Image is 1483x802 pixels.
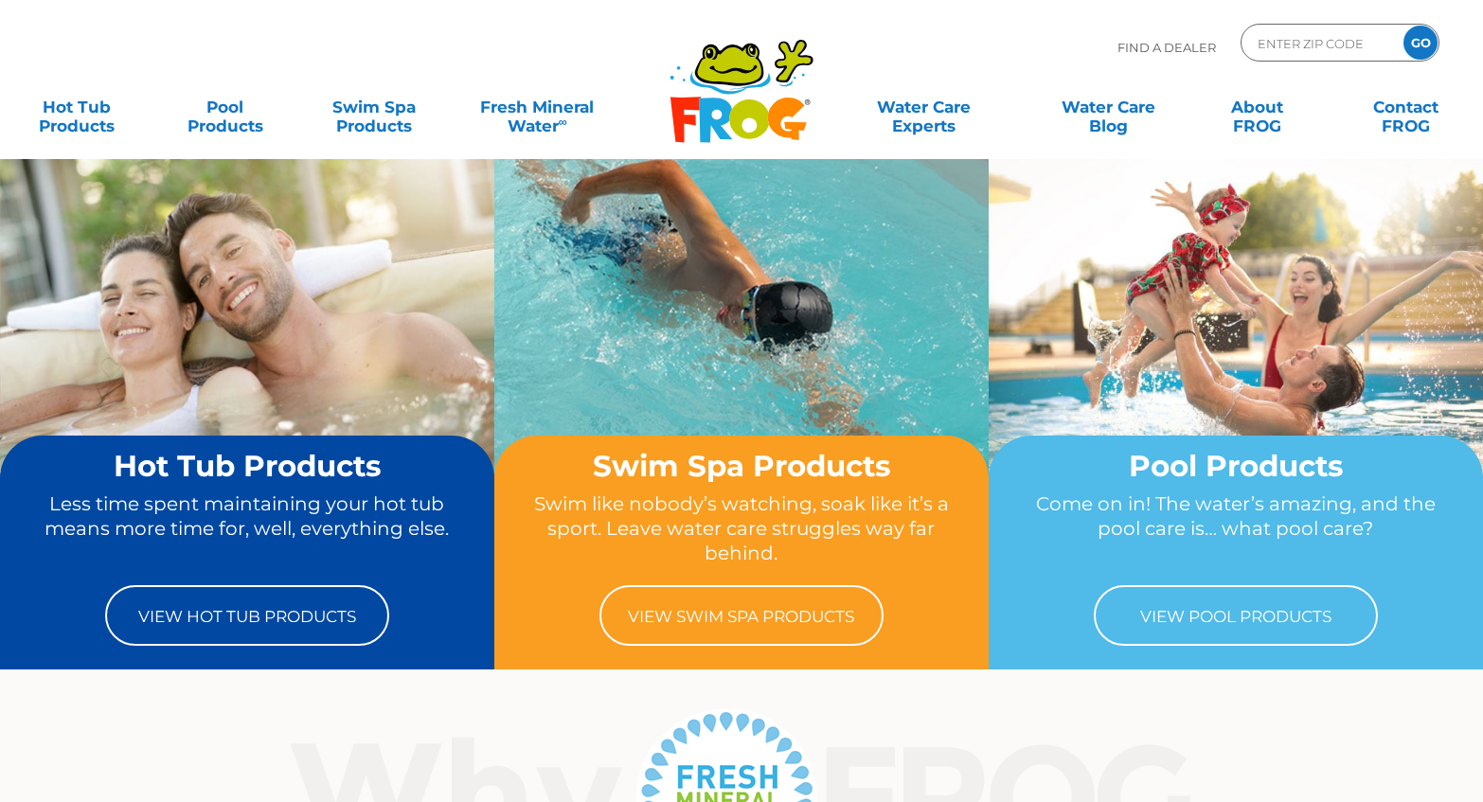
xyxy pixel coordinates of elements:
p: Find A Dealer [1117,24,1216,71]
a: ContactFROG [1349,88,1464,126]
input: GO [1403,26,1438,60]
img: home-banner-swim-spa-short [494,158,989,527]
img: home-banner-pool-short [989,158,1483,527]
input: Zip Code Form [1256,29,1384,57]
h2: Swim Spa Products [530,450,953,482]
a: View Hot Tub Products [105,585,389,646]
a: Fresh MineralWater∞ [465,88,610,126]
a: Swim SpaProducts [316,88,432,126]
a: PoolProducts [168,88,283,126]
a: Water CareExperts [831,88,1018,126]
p: Swim like nobody’s watching, soak like it’s a sport. Leave water care struggles way far behind. [530,491,953,566]
a: Water CareBlog [1051,88,1167,126]
p: Less time spent maintaining your hot tub means more time for, well, everything else. [36,491,458,566]
a: View Swim Spa Products [599,585,884,646]
h2: Pool Products [1025,450,1447,482]
a: Hot TubProducts [19,88,134,126]
a: AboutFROG [1200,88,1315,126]
p: Come on in! The water’s amazing, and the pool care is… what pool care? [1025,491,1447,566]
h2: Hot Tub Products [36,450,458,482]
a: View Pool Products [1094,585,1378,646]
sup: ∞ [559,115,567,129]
